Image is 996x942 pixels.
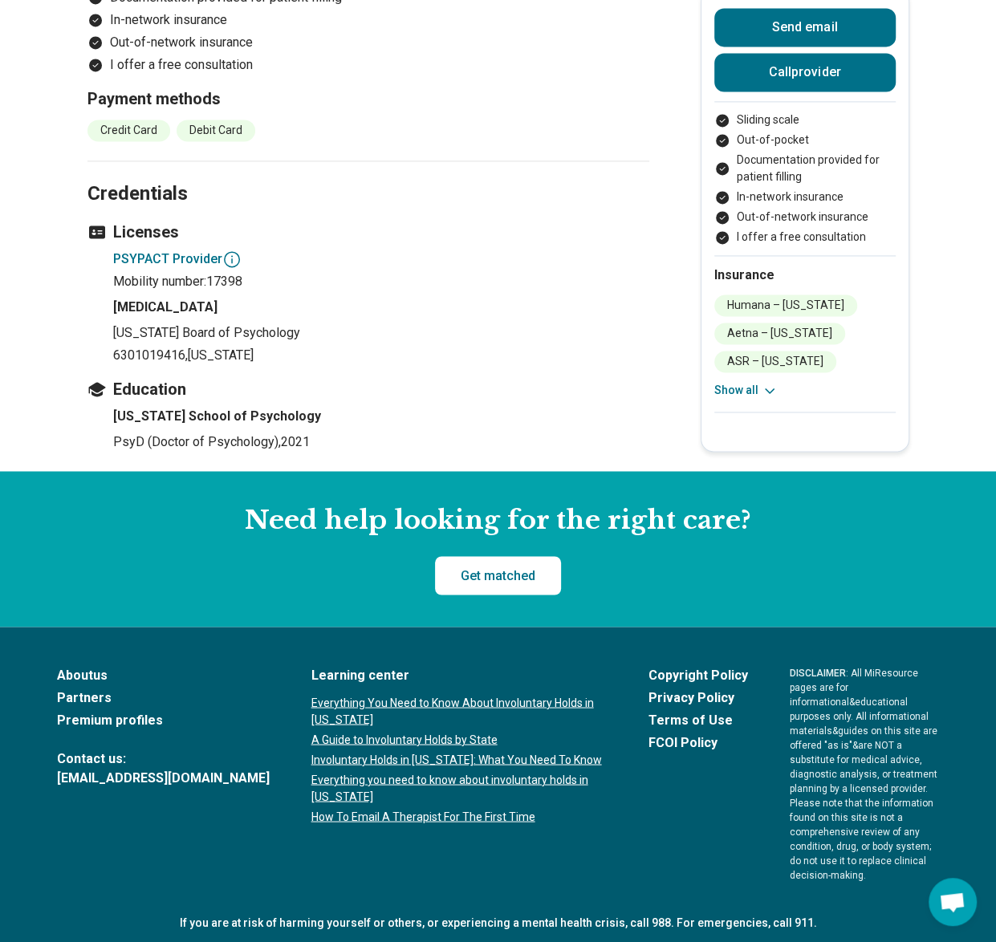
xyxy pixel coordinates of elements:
li: Credit Card [87,120,170,141]
h4: [US_STATE] School of Psychology [113,407,649,426]
li: I offer a free consultation [87,55,649,75]
li: Humana – [US_STATE] [714,294,857,316]
a: Premium profiles [57,710,270,729]
li: Debit Card [177,120,255,141]
h3: Education [87,378,649,400]
li: Documentation provided for patient filling [714,152,896,185]
p: 6301019416 [113,346,649,365]
h2: Insurance [714,266,896,285]
h3: Payment methods [87,87,649,110]
p: PsyD (Doctor of Psychology) , 2021 [113,432,649,452]
a: Get matched [435,556,561,595]
h3: Licenses [87,221,649,243]
li: Out-of-pocket [714,132,896,148]
li: In-network insurance [87,10,649,30]
li: Aetna – [US_STATE] [714,323,845,344]
a: Open chat [929,878,977,926]
p: : All MiResource pages are for informational & educational purposes only. All informational mater... [790,665,940,882]
h2: Credentials [87,142,649,208]
a: FCOI Policy [648,733,748,752]
span: , [US_STATE] [185,347,254,363]
a: Everything you need to know about involuntary holds in [US_STATE] [311,771,607,805]
a: Everything You Need to Know About Involuntary Holds in [US_STATE] [311,694,607,728]
a: A Guide to Involuntary Holds by State [311,731,607,748]
a: Partners [57,688,270,707]
li: Sliding scale [714,112,896,128]
a: How To Email A Therapist For The First Time [311,808,607,825]
a: [EMAIL_ADDRESS][DOMAIN_NAME] [57,768,270,787]
p: [US_STATE] Board of Psychology [113,323,649,343]
li: Out-of-network insurance [714,209,896,225]
a: Copyright Policy [648,665,748,684]
button: Send email [714,8,896,47]
a: Aboutus [57,665,270,684]
h2: Need help looking for the right care? [13,503,983,537]
span: Contact us: [57,749,270,768]
li: ASR – [US_STATE] [714,351,836,372]
ul: Payment options [714,112,896,246]
li: I offer a free consultation [714,229,896,246]
h4: [MEDICAL_DATA] [113,298,649,317]
a: Privacy Policy [648,688,748,707]
button: Show all [714,382,778,399]
li: Out-of-network insurance [87,33,649,52]
span: DISCLAIMER [790,667,846,678]
button: Callprovider [714,53,896,91]
a: Involuntary Holds in [US_STATE]: What You Need To Know [311,751,607,768]
p: If you are at risk of harming yourself or others, or experiencing a mental health crisis, call 98... [57,914,940,931]
a: Terms of Use [648,710,748,729]
p: Mobility number: 17398 [113,272,649,291]
h4: PSYPACT Provider [113,250,649,270]
a: Learning center [311,665,607,684]
li: In-network insurance [714,189,896,205]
